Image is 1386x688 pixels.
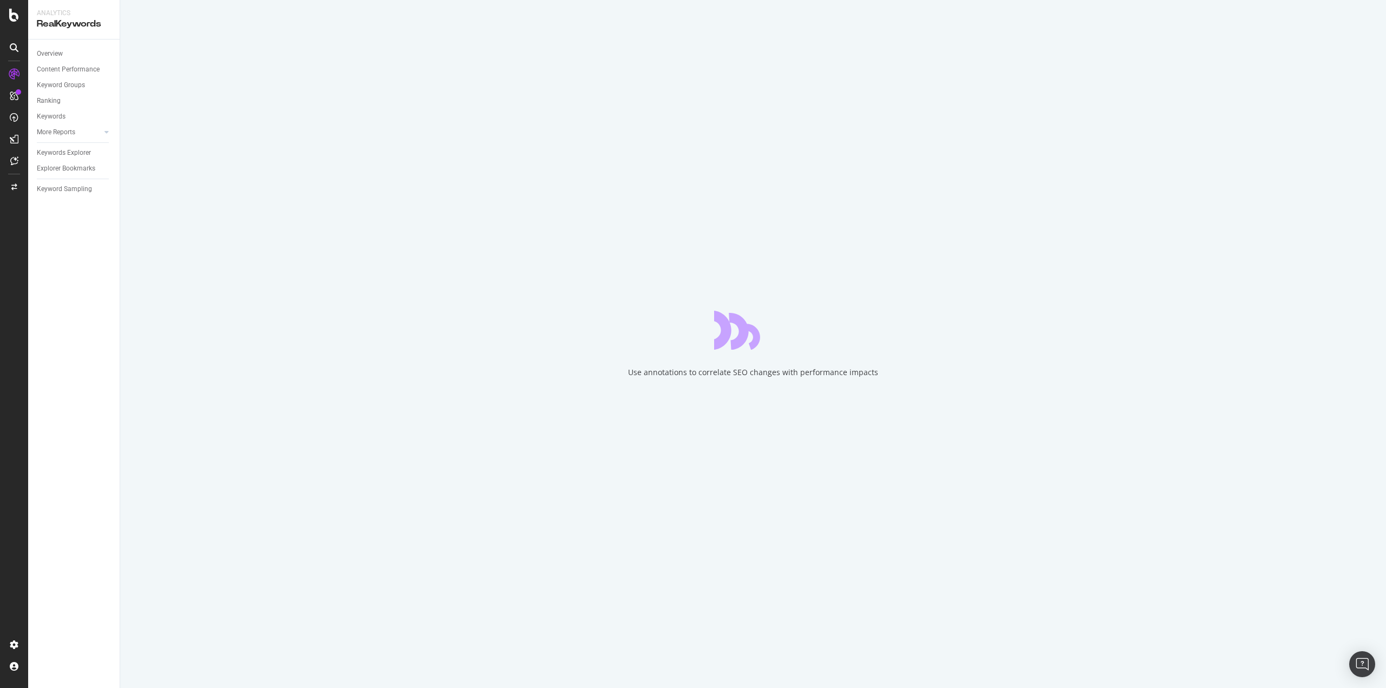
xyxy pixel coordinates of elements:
[37,111,66,122] div: Keywords
[37,48,112,60] a: Overview
[628,367,878,378] div: Use annotations to correlate SEO changes with performance impacts
[37,95,61,107] div: Ranking
[37,184,112,195] a: Keyword Sampling
[37,9,111,18] div: Analytics
[37,64,100,75] div: Content Performance
[37,64,112,75] a: Content Performance
[37,163,95,174] div: Explorer Bookmarks
[37,48,63,60] div: Overview
[714,311,792,350] div: animation
[37,18,111,30] div: RealKeywords
[37,147,91,159] div: Keywords Explorer
[37,163,112,174] a: Explorer Bookmarks
[1349,651,1375,677] div: Open Intercom Messenger
[37,80,112,91] a: Keyword Groups
[37,127,101,138] a: More Reports
[37,147,112,159] a: Keywords Explorer
[37,95,112,107] a: Ranking
[37,111,112,122] a: Keywords
[37,80,85,91] div: Keyword Groups
[37,127,75,138] div: More Reports
[37,184,92,195] div: Keyword Sampling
